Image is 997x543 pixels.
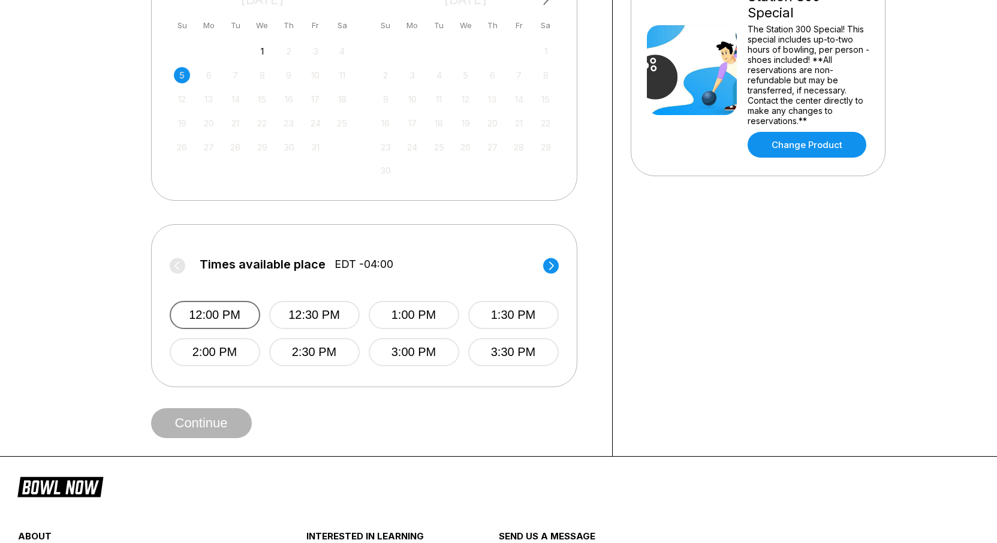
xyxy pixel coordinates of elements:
div: Choose Wednesday, November 5th, 2025 [457,67,474,83]
div: Choose Wednesday, October 1st, 2025 [254,43,270,59]
div: Choose Thursday, November 6th, 2025 [484,67,501,83]
div: Choose Thursday, November 20th, 2025 [484,115,501,131]
div: Choose Sunday, November 16th, 2025 [378,115,394,131]
div: Choose Monday, October 20th, 2025 [201,115,217,131]
div: The Station 300 Special! This special includes up-to-two hours of bowling, per person - shoes inc... [748,24,869,126]
div: Choose Wednesday, October 29th, 2025 [254,139,270,155]
div: Choose Thursday, November 13th, 2025 [484,91,501,107]
div: Choose Sunday, October 19th, 2025 [174,115,190,131]
button: 12:30 PM [269,301,360,329]
div: Choose Wednesday, November 12th, 2025 [457,91,474,107]
div: month 2025-11 [376,42,556,179]
div: Choose Saturday, November 22nd, 2025 [538,115,554,131]
div: Choose Monday, November 10th, 2025 [404,91,420,107]
div: Choose Tuesday, November 4th, 2025 [431,67,447,83]
div: We [254,17,270,34]
div: Choose Thursday, November 27th, 2025 [484,139,501,155]
div: Choose Saturday, November 1st, 2025 [538,43,554,59]
div: Choose Monday, November 3rd, 2025 [404,67,420,83]
div: Mo [404,17,420,34]
div: Choose Tuesday, October 28th, 2025 [227,139,243,155]
div: Choose Saturday, November 29th, 2025 [538,139,554,155]
div: Choose Tuesday, October 21st, 2025 [227,115,243,131]
button: 3:00 PM [369,338,459,366]
div: Choose Tuesday, November 11th, 2025 [431,91,447,107]
div: Th [484,17,501,34]
div: Tu [227,17,243,34]
div: Choose Friday, November 7th, 2025 [511,67,527,83]
div: Choose Tuesday, November 18th, 2025 [431,115,447,131]
div: Choose Sunday, November 9th, 2025 [378,91,394,107]
button: 12:00 PM [170,301,260,329]
div: Choose Friday, October 17th, 2025 [308,91,324,107]
div: Choose Monday, October 27th, 2025 [201,139,217,155]
button: 2:30 PM [269,338,360,366]
div: Fr [511,17,527,34]
div: Choose Wednesday, October 15th, 2025 [254,91,270,107]
div: Tu [431,17,447,34]
div: Sa [334,17,350,34]
div: Choose Friday, October 3rd, 2025 [308,43,324,59]
div: Su [378,17,394,34]
button: 1:30 PM [468,301,559,329]
div: Choose Saturday, November 15th, 2025 [538,91,554,107]
div: Choose Saturday, October 11th, 2025 [334,67,350,83]
div: Choose Thursday, October 9th, 2025 [281,67,297,83]
div: Choose Tuesday, October 7th, 2025 [227,67,243,83]
div: Choose Sunday, October 5th, 2025 [174,67,190,83]
div: Choose Thursday, October 30th, 2025 [281,139,297,155]
div: Fr [308,17,324,34]
div: Choose Sunday, November 30th, 2025 [378,162,394,179]
div: Choose Thursday, October 16th, 2025 [281,91,297,107]
div: Choose Thursday, October 2nd, 2025 [281,43,297,59]
div: Mo [201,17,217,34]
div: Choose Saturday, November 8th, 2025 [538,67,554,83]
div: Choose Friday, October 31st, 2025 [308,139,324,155]
div: Choose Wednesday, November 19th, 2025 [457,115,474,131]
div: Th [281,17,297,34]
div: Choose Monday, October 13th, 2025 [201,91,217,107]
div: Choose Sunday, November 2nd, 2025 [378,67,394,83]
div: Su [174,17,190,34]
div: Choose Tuesday, October 14th, 2025 [227,91,243,107]
div: Choose Friday, October 10th, 2025 [308,67,324,83]
div: Choose Wednesday, November 26th, 2025 [457,139,474,155]
button: 1:00 PM [369,301,459,329]
div: Choose Wednesday, October 8th, 2025 [254,67,270,83]
div: Choose Friday, October 24th, 2025 [308,115,324,131]
div: Choose Monday, November 17th, 2025 [404,115,420,131]
div: We [457,17,474,34]
div: Choose Friday, November 21st, 2025 [511,115,527,131]
div: Sa [538,17,554,34]
div: Choose Saturday, October 18th, 2025 [334,91,350,107]
div: Choose Wednesday, October 22nd, 2025 [254,115,270,131]
div: Choose Sunday, November 23rd, 2025 [378,139,394,155]
div: Choose Saturday, October 25th, 2025 [334,115,350,131]
button: 3:30 PM [468,338,559,366]
div: Choose Friday, November 28th, 2025 [511,139,527,155]
div: Choose Friday, November 14th, 2025 [511,91,527,107]
div: month 2025-10 [173,42,353,155]
button: 2:00 PM [170,338,260,366]
div: Choose Monday, October 6th, 2025 [201,67,217,83]
img: Station 300 Special [647,25,737,115]
a: Change Product [748,132,866,158]
span: EDT -04:00 [335,258,393,271]
div: Choose Thursday, October 23rd, 2025 [281,115,297,131]
div: Choose Tuesday, November 25th, 2025 [431,139,447,155]
span: Times available place [200,258,326,271]
div: Choose Sunday, October 12th, 2025 [174,91,190,107]
div: Choose Saturday, October 4th, 2025 [334,43,350,59]
div: Choose Monday, November 24th, 2025 [404,139,420,155]
div: Choose Sunday, October 26th, 2025 [174,139,190,155]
